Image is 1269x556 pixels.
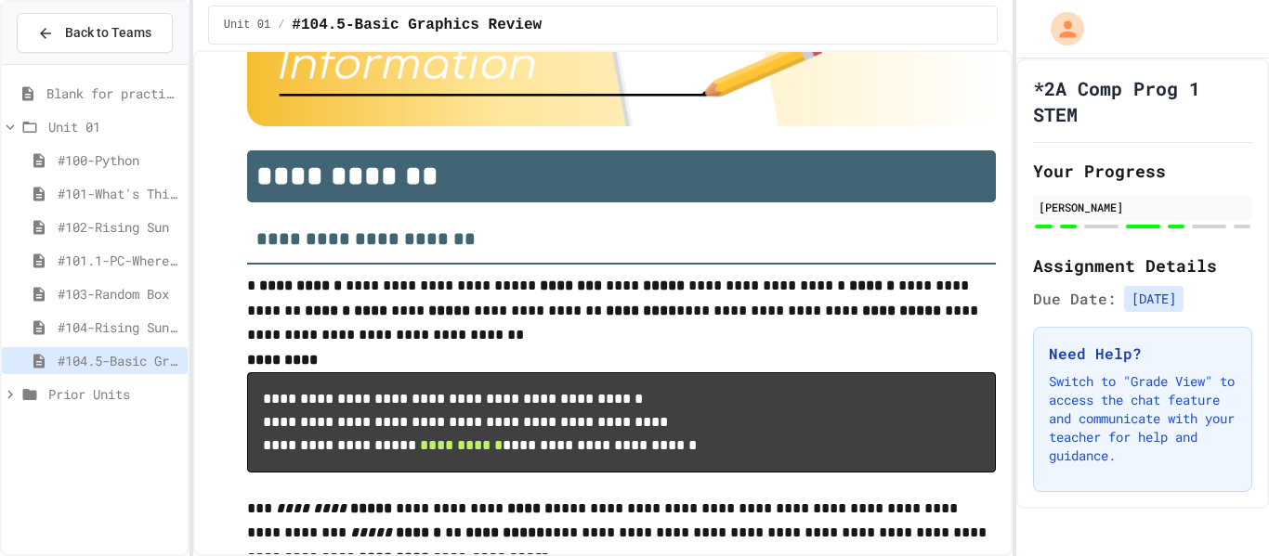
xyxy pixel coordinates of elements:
h3: Need Help? [1049,343,1236,365]
h2: Your Progress [1033,158,1252,184]
span: Unit 01 [48,117,180,136]
span: #103-Random Box [58,284,180,304]
span: #101-What's This ?? [58,184,180,203]
span: #104-Rising Sun Plus [58,317,180,337]
span: Prior Units [48,384,180,404]
span: Back to Teams [65,23,151,43]
h2: Assignment Details [1033,252,1252,278]
p: Switch to "Grade View" to access the chat feature and communicate with your teacher for help and ... [1049,372,1236,465]
div: [PERSON_NAME] [1039,199,1247,215]
span: Due Date: [1033,288,1117,310]
div: My Account [1031,7,1089,50]
span: [DATE] [1124,286,1184,312]
span: #102-Rising Sun [58,217,180,237]
span: Unit 01 [224,18,270,32]
h1: *2A Comp Prog 1 STEM [1033,75,1252,127]
button: Back to Teams [17,13,173,53]
span: #100-Python [58,150,180,170]
span: #101.1-PC-Where am I? [58,251,180,270]
span: Blank for practice [46,84,180,103]
span: #104.5-Basic Graphics Review [58,351,180,370]
span: / [278,18,284,32]
span: #104.5-Basic Graphics Review [292,14,542,36]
